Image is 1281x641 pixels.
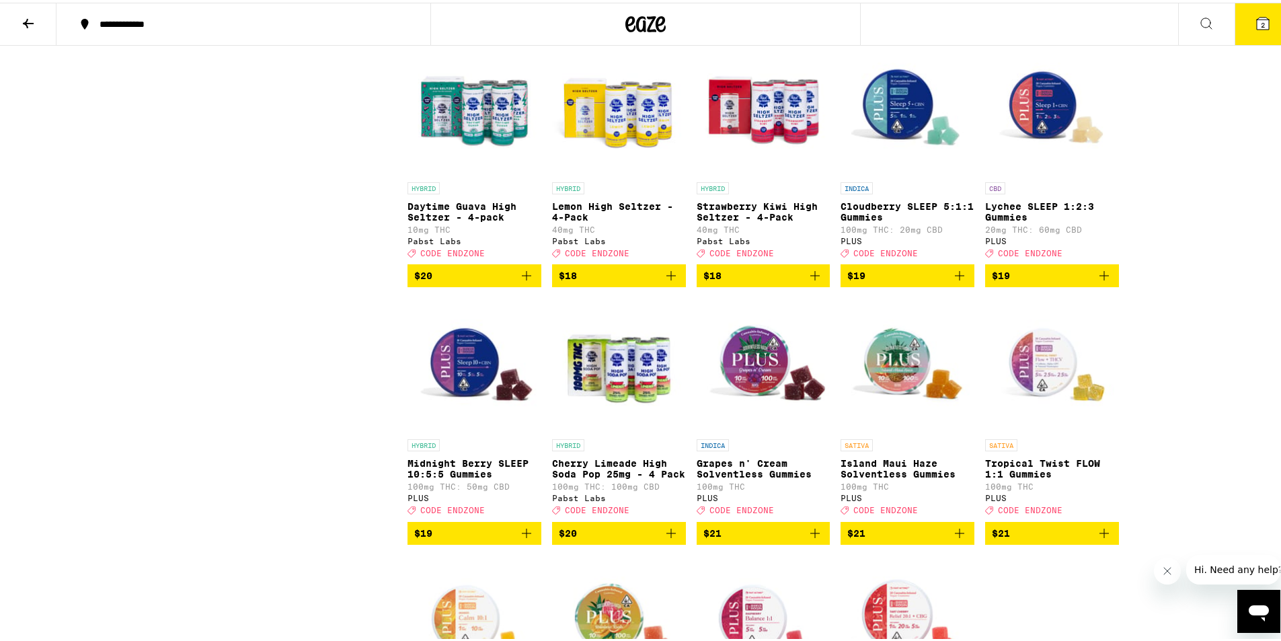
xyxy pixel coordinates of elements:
[420,504,485,513] span: CODE ENDZONE
[697,295,830,519] a: Open page for Grapes n' Cream Solventless Gummies from PLUS
[841,38,974,173] img: PLUS - Cloudberry SLEEP 5:1:1 Gummies
[407,38,541,262] a: Open page for Daytime Guava High Seltzer - 4-pack from Pabst Labs
[407,262,541,285] button: Add to bag
[985,38,1119,173] img: PLUS - Lychee SLEEP 1:2:3 Gummies
[841,295,974,519] a: Open page for Island Maui Haze Solventless Gummies from PLUS
[407,480,541,488] p: 100mg THC: 50mg CBD
[841,234,974,243] div: PLUS
[985,519,1119,542] button: Add to bag
[414,525,432,536] span: $19
[985,480,1119,488] p: 100mg THC
[841,295,974,430] img: PLUS - Island Maui Haze Solventless Gummies
[985,198,1119,220] p: Lychee SLEEP 1:2:3 Gummies
[1186,552,1280,582] iframe: Message from company
[841,223,974,231] p: 100mg THC: 20mg CBD
[841,262,974,285] button: Add to bag
[985,437,1017,449] p: SATIVA
[985,234,1119,243] div: PLUS
[985,455,1119,477] p: Tropical Twist FLOW 1:1 Gummies
[847,525,865,536] span: $21
[697,437,729,449] p: INDICA
[985,491,1119,500] div: PLUS
[697,180,729,192] p: HYBRID
[841,38,974,262] a: Open page for Cloudberry SLEEP 5:1:1 Gummies from PLUS
[697,455,830,477] p: Grapes n' Cream Solventless Gummies
[709,504,774,513] span: CODE ENDZONE
[1154,555,1181,582] iframe: Close message
[552,491,686,500] div: Pabst Labs
[985,295,1119,519] a: Open page for Tropical Twist FLOW 1:1 Gummies from PLUS
[552,295,686,430] img: Pabst Labs - Cherry Limeade High Soda Pop 25mg - 4 Pack
[407,437,440,449] p: HYBRID
[985,223,1119,231] p: 20mg THC: 60mg CBD
[552,38,686,262] a: Open page for Lemon High Seltzer - 4-Pack from Pabst Labs
[552,223,686,231] p: 40mg THC
[985,295,1119,430] img: PLUS - Tropical Twist FLOW 1:1 Gummies
[841,480,974,488] p: 100mg THC
[998,504,1062,513] span: CODE ENDZONE
[841,491,974,500] div: PLUS
[559,525,577,536] span: $20
[552,437,584,449] p: HYBRID
[697,491,830,500] div: PLUS
[552,519,686,542] button: Add to bag
[552,38,686,173] img: Pabst Labs - Lemon High Seltzer - 4-Pack
[407,38,541,173] img: Pabst Labs - Daytime Guava High Seltzer - 4-pack
[697,295,830,430] img: PLUS - Grapes n' Cream Solventless Gummies
[407,180,440,192] p: HYBRID
[565,246,629,255] span: CODE ENDZONE
[697,198,830,220] p: Strawberry Kiwi High Seltzer - 4-Pack
[697,519,830,542] button: Add to bag
[407,234,541,243] div: Pabst Labs
[559,268,577,278] span: $18
[407,455,541,477] p: Midnight Berry SLEEP 10:5:5 Gummies
[552,295,686,519] a: Open page for Cherry Limeade High Soda Pop 25mg - 4 Pack from Pabst Labs
[407,519,541,542] button: Add to bag
[407,295,541,430] img: PLUS - Midnight Berry SLEEP 10:5:5 Gummies
[985,38,1119,262] a: Open page for Lychee SLEEP 1:2:3 Gummies from PLUS
[697,223,830,231] p: 40mg THC
[985,180,1005,192] p: CBD
[552,262,686,285] button: Add to bag
[552,198,686,220] p: Lemon High Seltzer - 4-Pack
[998,246,1062,255] span: CODE ENDZONE
[703,268,722,278] span: $18
[552,234,686,243] div: Pabst Labs
[709,246,774,255] span: CODE ENDZONE
[853,246,918,255] span: CODE ENDZONE
[552,480,686,488] p: 100mg THC: 100mg CBD
[8,9,97,20] span: Hi. Need any help?
[841,198,974,220] p: Cloudberry SLEEP 5:1:1 Gummies
[407,198,541,220] p: Daytime Guava High Seltzer - 4-pack
[841,519,974,542] button: Add to bag
[992,268,1010,278] span: $19
[703,525,722,536] span: $21
[697,262,830,285] button: Add to bag
[841,180,873,192] p: INDICA
[697,38,830,262] a: Open page for Strawberry Kiwi High Seltzer - 4-Pack from Pabst Labs
[407,295,541,519] a: Open page for Midnight Berry SLEEP 10:5:5 Gummies from PLUS
[414,268,432,278] span: $20
[1261,18,1265,26] span: 2
[697,480,830,488] p: 100mg THC
[407,223,541,231] p: 10mg THC
[841,455,974,477] p: Island Maui Haze Solventless Gummies
[1237,587,1280,630] iframe: Button to launch messaging window
[697,234,830,243] div: Pabst Labs
[841,437,873,449] p: SATIVA
[847,268,865,278] span: $19
[420,246,485,255] span: CODE ENDZONE
[552,180,584,192] p: HYBRID
[985,262,1119,285] button: Add to bag
[853,504,918,513] span: CODE ENDZONE
[565,504,629,513] span: CODE ENDZONE
[992,525,1010,536] span: $21
[407,491,541,500] div: PLUS
[697,38,830,173] img: Pabst Labs - Strawberry Kiwi High Seltzer - 4-Pack
[552,455,686,477] p: Cherry Limeade High Soda Pop 25mg - 4 Pack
